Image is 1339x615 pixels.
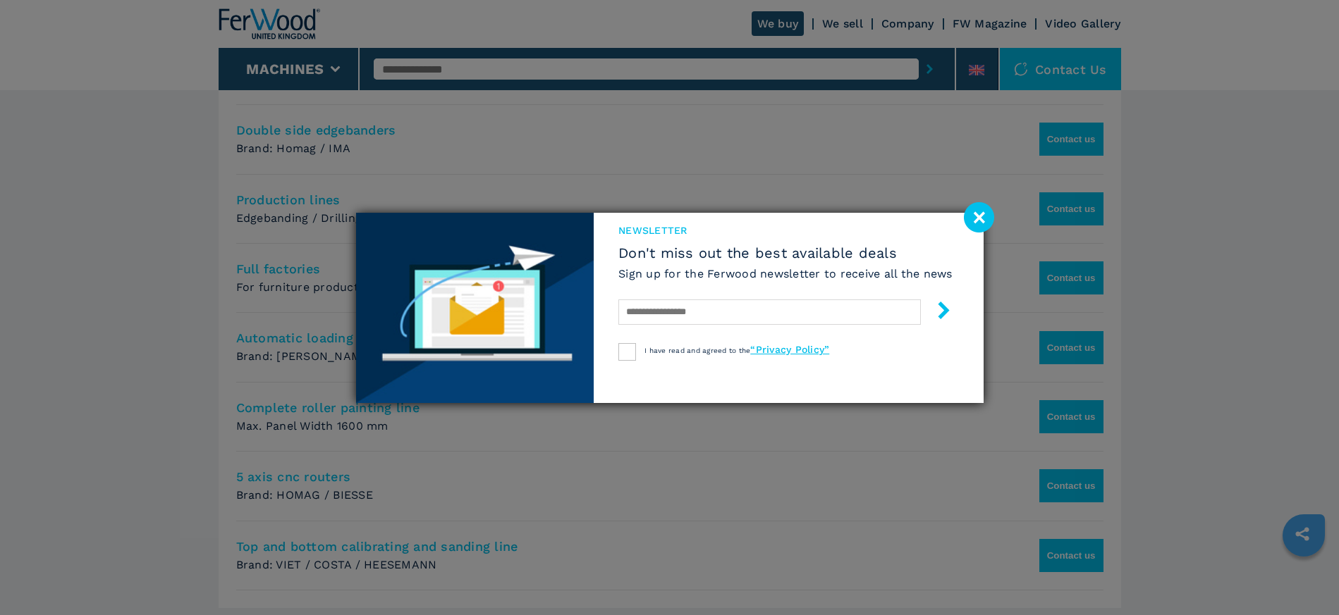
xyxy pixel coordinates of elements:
span: I have read and agreed to the [644,347,829,354]
h6: Sign up for the Ferwood newsletter to receive all the news [618,266,953,282]
button: submit-button [921,296,953,329]
span: newsletter [618,223,953,237]
span: Don't miss out the best available deals [618,244,953,261]
a: “Privacy Policy” [750,344,829,355]
img: Newsletter image [356,213,594,403]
